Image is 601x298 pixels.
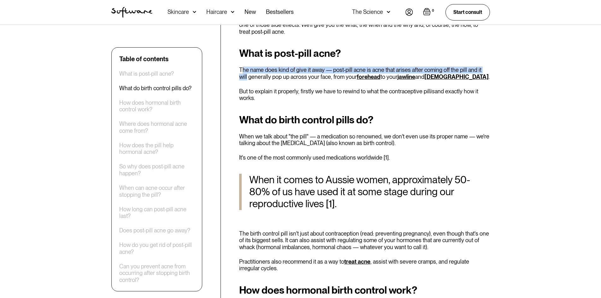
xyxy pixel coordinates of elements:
[387,9,390,15] img: arrow down
[445,4,490,20] a: Start consult
[423,8,435,17] a: Open empty cart
[239,48,490,59] h2: What is post-pill acne?
[239,67,490,80] p: The name does kind of give it away — post-pill acne is acne that arises after coming off the pill...
[119,184,194,198] a: When can acne occur after stopping the pill?
[231,9,234,15] img: arrow down
[344,258,370,265] a: treat acne
[119,99,194,113] a: How does hormonal birth control work?
[193,9,196,15] img: arrow down
[239,154,490,161] p: It's one of the most commonly used medications worldwide [1].
[168,9,189,15] div: Skincare
[111,7,152,18] a: home
[239,88,490,102] p: But to explain it properly, firstly we have to rewind to what the contraceptive pill and exactly ...
[119,263,194,283] a: Can you prevent acne from occurring after stopping birth control?
[111,7,152,18] img: Software Logo
[119,55,168,63] div: Table of contents
[239,284,490,296] h2: How does hormonal birth control work?
[119,70,174,77] a: What is post-pill acne?
[239,258,490,272] p: Practitioners also recommend it as a way to , assist with severe cramps, and regulate irregular c...
[424,73,489,80] a: [DEMOGRAPHIC_DATA]
[398,73,415,80] a: jawline
[239,114,490,126] h2: What do birth control pills do?
[119,121,194,134] a: Where does hormonal acne come from?
[119,142,194,155] a: How does the pill help hormonal acne?
[119,85,191,92] a: What do birth control pills do?
[357,73,380,80] a: forehead
[119,242,194,255] a: How do you get rid of post-pill acne?
[206,9,227,15] div: Haircare
[431,88,435,95] em: is
[431,8,435,14] div: 0
[352,9,383,15] div: The Science
[119,206,194,219] a: How long can post-pill acne last?
[119,163,194,177] a: So why does post-pill acne happen?
[239,230,490,251] p: The birth control pill isn't just about contraception (read: preventing pregnancy), even though t...
[239,133,490,147] p: When we talk about "the pill" — a medication so renowned, we don't even use its proper name — we'...
[119,227,190,234] a: Does post-pill acne go away?
[239,174,490,210] blockquote: When it comes to Aussie women, approximately 50-80% of us have used it at some stage during our r...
